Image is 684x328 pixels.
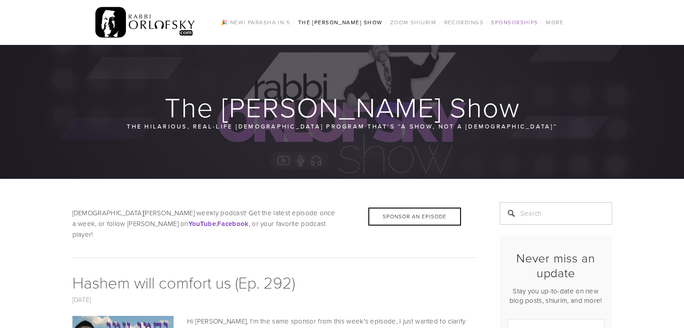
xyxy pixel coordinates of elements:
[72,208,477,240] p: [DEMOGRAPHIC_DATA][PERSON_NAME] weekly podcast! Get the latest episode once a week, or follow [PE...
[295,17,385,28] a: The [PERSON_NAME] Show
[293,18,295,26] span: /
[126,121,558,131] p: The hilarious, real-life [DEMOGRAPHIC_DATA] program that’s “a show, not a [DEMOGRAPHIC_DATA]“
[368,208,461,226] div: Sponsor an Episode
[500,202,612,225] input: Search
[188,219,216,229] strong: YouTube
[72,271,295,293] a: Hashem will comfort us (Ep. 292)
[488,17,541,28] a: Sponsorships
[543,17,566,28] a: More
[217,219,248,229] strong: Facebook
[217,219,248,228] a: Facebook
[388,17,439,28] a: Zoom Shiurim
[507,251,604,280] h2: Never miss an update
[507,286,604,305] p: Stay you up-to-date on new blog posts, shiurim, and more!
[72,295,91,304] a: [DATE]
[188,219,216,228] a: YouTube
[441,17,486,28] a: Recordings
[95,5,196,40] img: RabbiOrlofsky.com
[72,93,613,121] h1: The [PERSON_NAME] Show
[439,18,441,26] span: /
[541,18,543,26] span: /
[218,17,293,28] a: 🎉 NEW! Parasha in 5
[486,18,488,26] span: /
[385,18,387,26] span: /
